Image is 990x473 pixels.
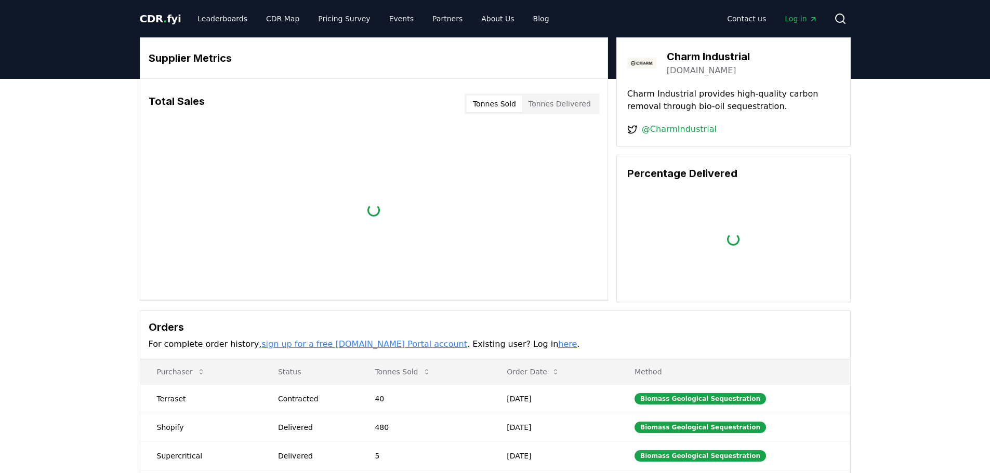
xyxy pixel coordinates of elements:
[189,9,256,28] a: Leaderboards
[149,50,599,66] h3: Supplier Metrics
[719,9,774,28] a: Contact us
[366,361,439,382] button: Tonnes Sold
[473,9,522,28] a: About Us
[424,9,471,28] a: Partners
[785,13,817,24] span: Log in
[522,96,597,112] button: Tonnes Delivered
[627,88,840,113] p: Charm Industrial provides high-quality carbon removal through bio-oil sequestration.
[626,367,841,377] p: Method
[140,384,261,413] td: Terraset
[310,9,378,28] a: Pricing Survey
[163,12,167,25] span: .
[358,384,490,413] td: 40
[261,339,467,349] a: sign up for a free [DOMAIN_NAME] Portal account
[140,413,261,441] td: Shopify
[381,9,422,28] a: Events
[367,204,380,217] div: loading
[490,441,618,470] td: [DATE]
[270,367,350,377] p: Status
[667,49,750,64] h3: Charm Industrial
[558,339,577,349] a: here
[278,394,350,404] div: Contracted
[278,451,350,461] div: Delivered
[278,422,350,433] div: Delivered
[776,9,825,28] a: Log in
[189,9,557,28] nav: Main
[467,96,522,112] button: Tonnes Sold
[635,393,766,404] div: Biomass Geological Sequestration
[627,166,840,181] h3: Percentage Delivered
[149,319,842,335] h3: Orders
[635,450,766,462] div: Biomass Geological Sequestration
[719,9,825,28] nav: Main
[727,233,740,246] div: loading
[258,9,308,28] a: CDR Map
[627,48,656,77] img: Charm Industrial-logo
[149,338,842,350] p: For complete order history, . Existing user? Log in .
[358,413,490,441] td: 480
[140,11,181,26] a: CDR.fyi
[525,9,558,28] a: Blog
[498,361,568,382] button: Order Date
[635,422,766,433] div: Biomass Geological Sequestration
[149,361,214,382] button: Purchaser
[358,441,490,470] td: 5
[490,384,618,413] td: [DATE]
[490,413,618,441] td: [DATE]
[149,93,205,114] h3: Total Sales
[667,64,736,77] a: [DOMAIN_NAME]
[140,441,261,470] td: Supercritical
[140,12,181,25] span: CDR fyi
[642,123,717,136] a: @CharmIndustrial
